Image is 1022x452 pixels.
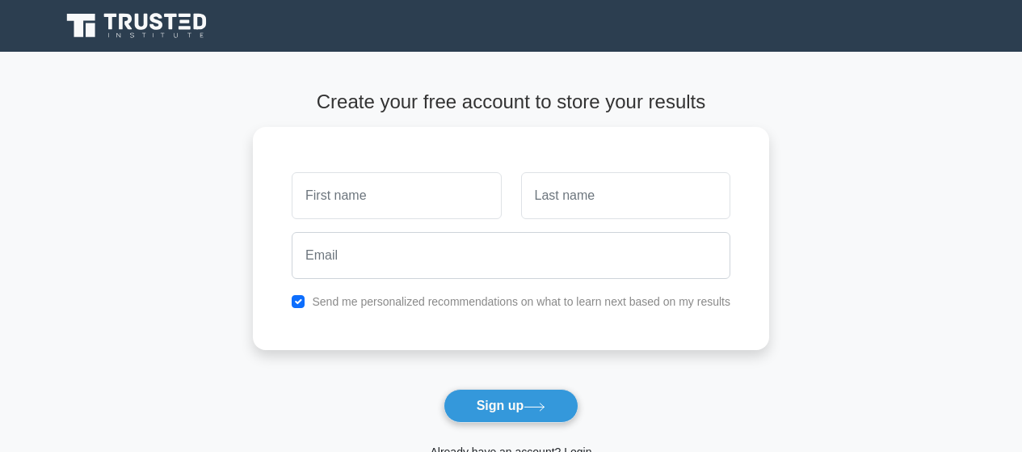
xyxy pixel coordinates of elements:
[312,295,730,308] label: Send me personalized recommendations on what to learn next based on my results
[292,232,730,279] input: Email
[521,172,730,219] input: Last name
[292,172,501,219] input: First name
[444,389,579,423] button: Sign up
[253,91,769,114] h4: Create your free account to store your results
